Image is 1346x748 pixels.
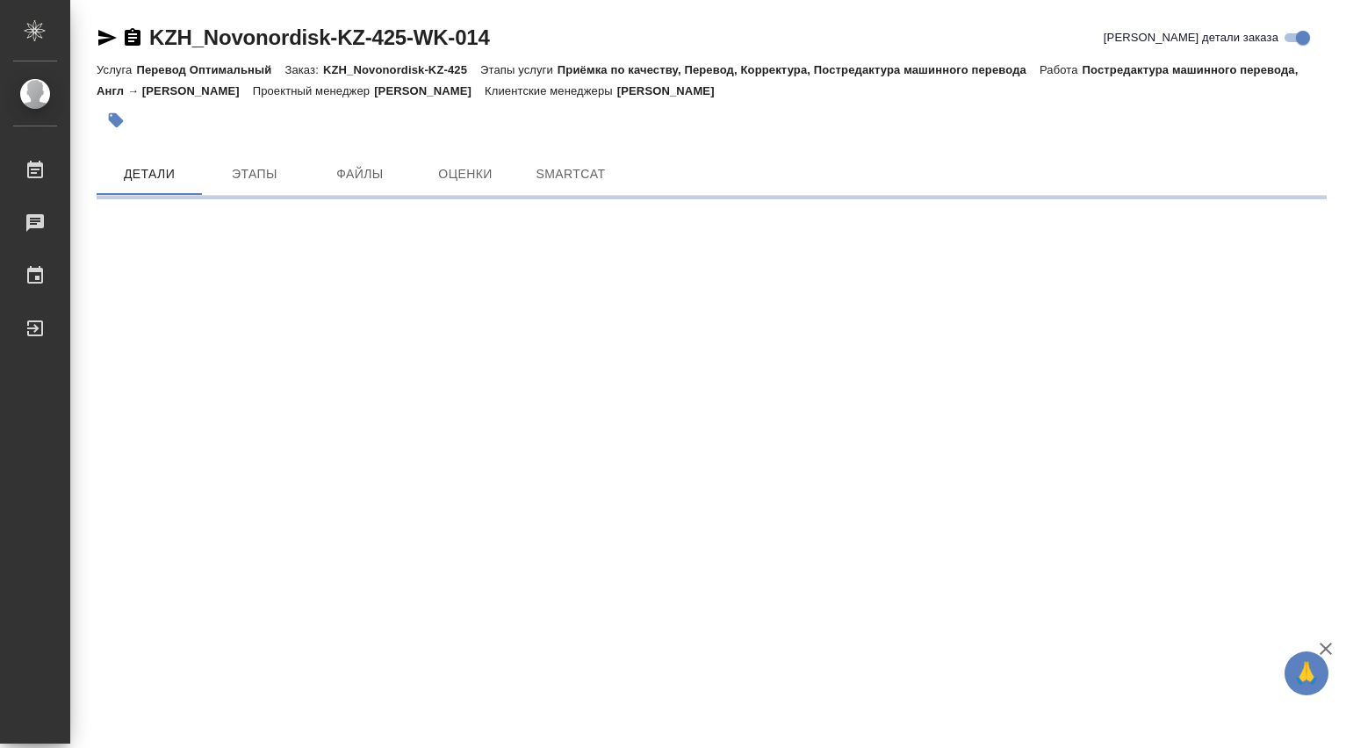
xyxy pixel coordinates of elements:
[1292,655,1321,692] span: 🙏
[485,84,617,97] p: Клиентские менеджеры
[149,25,490,49] a: KZH_Novonordisk-KZ-425-WK-014
[122,27,143,48] button: Скопировать ссылку
[1285,651,1328,695] button: 🙏
[480,63,558,76] p: Этапы услуги
[107,163,191,185] span: Детали
[136,63,284,76] p: Перевод Оптимальный
[1040,63,1083,76] p: Работа
[423,163,507,185] span: Оценки
[97,101,135,140] button: Добавить тэг
[374,84,485,97] p: [PERSON_NAME]
[212,163,297,185] span: Этапы
[617,84,728,97] p: [PERSON_NAME]
[253,84,374,97] p: Проектный менеджер
[1104,29,1278,47] span: [PERSON_NAME] детали заказа
[97,27,118,48] button: Скопировать ссылку для ЯМессенджера
[97,63,136,76] p: Услуга
[318,163,402,185] span: Файлы
[529,163,613,185] span: SmartCat
[323,63,480,76] p: KZH_Novonordisk-KZ-425
[558,63,1040,76] p: Приёмка по качеству, Перевод, Корректура, Постредактура машинного перевода
[284,63,322,76] p: Заказ:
